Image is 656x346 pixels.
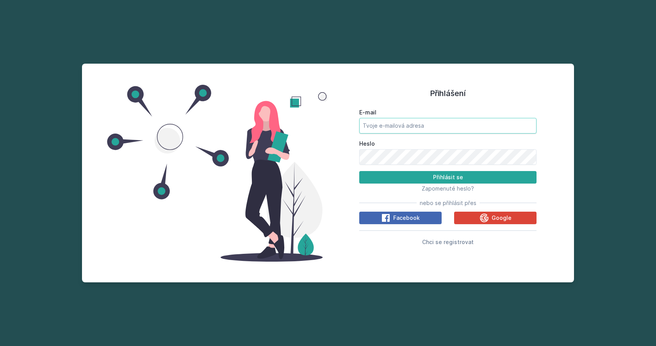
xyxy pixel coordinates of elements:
[492,214,512,222] span: Google
[422,237,474,246] button: Chci se registrovat
[359,171,537,184] button: Přihlásit se
[393,214,420,222] span: Facebook
[454,212,537,224] button: Google
[422,185,474,192] span: Zapomenuté heslo?
[359,212,442,224] button: Facebook
[420,199,476,207] span: nebo se přihlásit přes
[359,109,537,116] label: E-mail
[422,239,474,245] span: Chci se registrovat
[359,87,537,99] h1: Přihlášení
[359,140,537,148] label: Heslo
[359,118,537,134] input: Tvoje e-mailová adresa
